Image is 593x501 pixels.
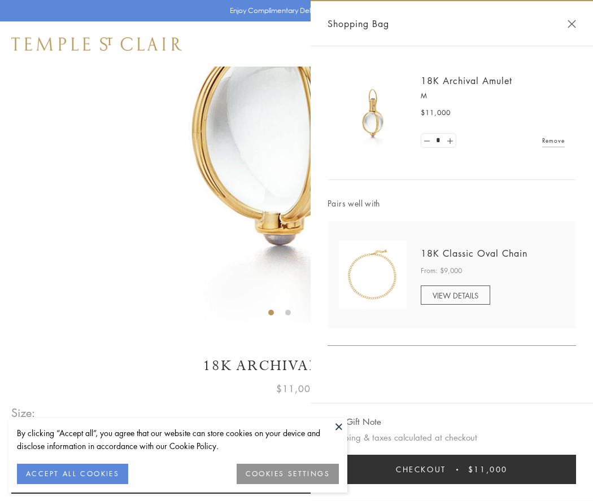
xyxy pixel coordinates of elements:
[11,356,582,376] h1: 18K Archival Amulet
[421,90,565,102] p: M
[421,265,462,276] span: From: $9,000
[421,247,527,260] a: 18K Classic Oval Chain
[230,5,358,16] p: Enjoy Complimentary Delivery & Returns
[396,463,446,476] span: Checkout
[542,134,565,147] a: Remove
[421,134,433,148] a: Set quantity to 0
[568,20,576,28] button: Close Shopping Bag
[11,37,182,51] img: Temple St. Clair
[328,16,389,31] span: Shopping Bag
[339,241,407,309] img: N88865-OV18
[421,74,512,87] a: 18K Archival Amulet
[237,464,339,484] button: COOKIES SETTINGS
[17,464,128,484] button: ACCEPT ALL COOKIES
[328,455,576,484] button: Checkout $11,000
[17,427,339,452] div: By clicking “Accept all”, you agree that our website can store cookies on your device and disclos...
[11,403,36,422] span: Size:
[421,285,490,305] a: VIEW DETAILS
[339,79,407,147] img: 18K Archival Amulet
[468,463,508,476] span: $11,000
[276,381,317,396] span: $11,000
[433,290,478,301] span: VIEW DETAILS
[328,430,576,445] p: Shipping & taxes calculated at checkout
[328,197,576,210] span: Pairs well with
[328,415,381,429] button: Add Gift Note
[421,107,451,118] span: $11,000
[444,134,455,148] a: Set quantity to 2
